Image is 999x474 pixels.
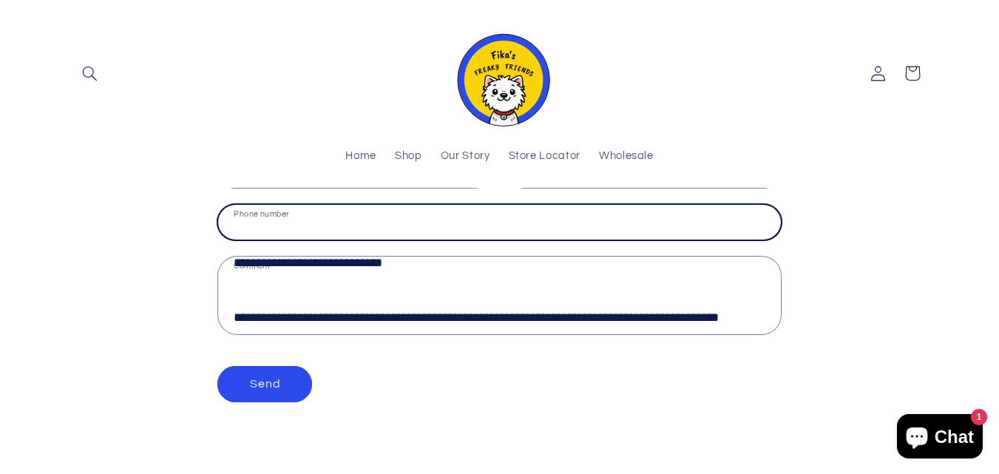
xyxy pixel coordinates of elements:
[509,149,580,163] span: Store Locator
[589,140,663,173] a: Wholesale
[385,140,431,173] a: Shop
[72,56,106,90] summary: Search
[893,414,987,462] inbox-online-store-chat: Shopify online store chat
[441,149,490,163] span: Our Story
[499,140,589,173] a: Store Locator
[336,140,386,173] a: Home
[448,21,552,126] img: Fika's Freaky Friends
[599,149,654,163] span: Wholesale
[442,15,558,132] a: Fika's Freaky Friends
[217,366,312,402] button: Send
[395,149,422,163] span: Shop
[345,149,376,163] span: Home
[431,140,499,173] a: Our Story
